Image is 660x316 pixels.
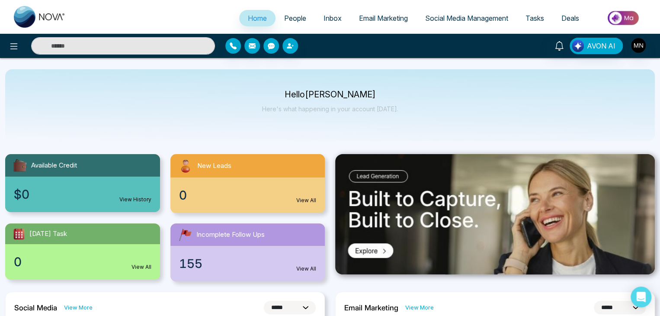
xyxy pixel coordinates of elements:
span: 155 [179,255,202,273]
a: View More [64,303,93,312]
img: Market-place.gif [592,8,655,28]
img: todayTask.svg [12,227,26,241]
a: Deals [553,10,588,26]
span: People [284,14,306,23]
a: Social Media Management [417,10,517,26]
a: Incomplete Follow Ups155View All [165,223,330,281]
p: Hello [PERSON_NAME] [262,91,398,98]
span: Email Marketing [359,14,408,23]
a: View All [296,265,316,273]
span: AVON AI [587,41,615,51]
span: 0 [179,186,187,204]
img: followUps.svg [177,227,193,242]
img: availableCredit.svg [12,158,28,173]
span: Available Credit [31,161,77,171]
div: Open Intercom Messenger [631,287,651,307]
span: Tasks [525,14,544,23]
span: Deals [561,14,579,23]
span: $0 [14,185,29,203]
button: AVON AI [570,38,623,54]
a: View History [119,196,151,203]
a: Inbox [315,10,350,26]
span: Inbox [324,14,342,23]
span: Home [248,14,267,23]
img: . [335,154,655,274]
a: Email Marketing [350,10,417,26]
a: People [276,10,315,26]
a: View More [405,303,434,312]
span: 0 [14,253,22,271]
span: New Leads [197,161,231,171]
a: View All [131,263,151,271]
p: Here's what happening in your account [DATE]. [262,105,398,113]
a: Tasks [517,10,553,26]
img: Nova CRM Logo [14,6,66,28]
h2: Email Marketing [344,303,398,312]
img: User Avatar [631,38,646,53]
a: Home [239,10,276,26]
a: New Leads0View All [165,154,330,213]
img: Lead Flow [572,40,584,52]
h2: Social Media [14,303,57,312]
span: Incomplete Follow Ups [196,230,265,240]
a: View All [296,197,316,204]
span: [DATE] Task [29,229,67,239]
img: newLeads.svg [177,158,194,174]
span: Social Media Management [425,14,508,23]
